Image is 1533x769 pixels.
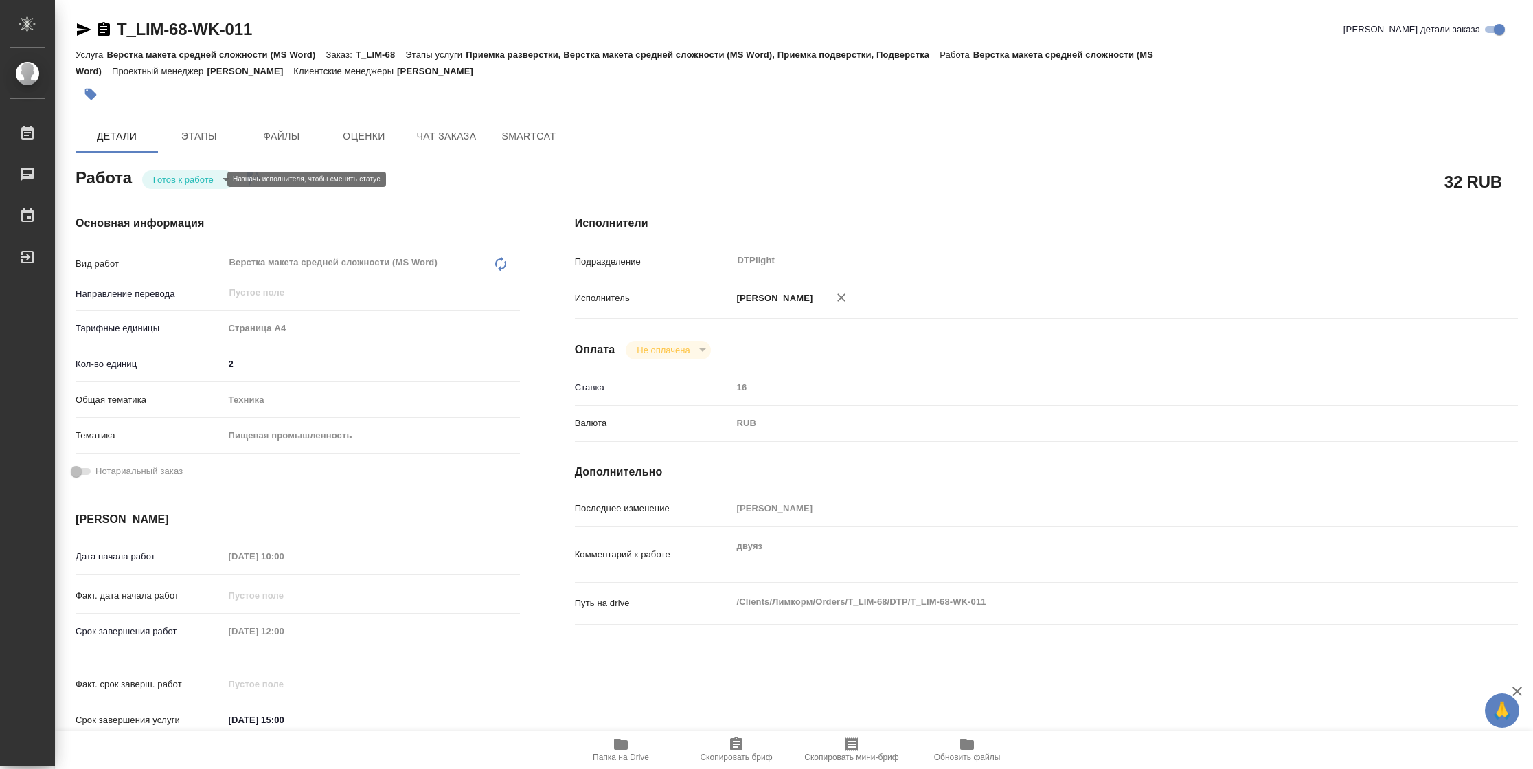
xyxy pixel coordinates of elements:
[106,49,326,60] p: Верстка макета средней сложности (MS Word)
[224,424,520,447] div: Пищевая промышленность
[575,597,732,610] p: Путь на drive
[563,731,679,769] button: Папка на Drive
[413,128,479,145] span: Чат заказа
[496,128,562,145] span: SmartCat
[732,412,1440,435] div: RUB
[575,215,1518,232] h4: Исполнители
[732,590,1440,614] textarea: /Clients/Лимкорм/Orders/T_LIM-68/DTP/T_LIM-68-WK-011
[224,317,520,340] div: Страница А4
[575,255,732,269] p: Подразделение
[166,128,232,145] span: Этапы
[633,344,694,356] button: Не оплачена
[76,393,224,407] p: Общая тематика
[95,21,112,38] button: Скопировать ссылку
[732,535,1440,572] textarea: двуяз
[940,49,973,60] p: Работа
[626,341,710,359] div: Готов к работе
[1343,23,1480,36] span: [PERSON_NAME] детали заказа
[76,357,224,371] p: Кол-во единиц
[76,257,224,271] p: Вид работ
[1444,170,1502,193] h2: 32 RUB
[794,731,909,769] button: Скопировать мини-бриф
[1490,696,1514,725] span: 🙏
[224,546,344,566] input: Пустое поле
[331,128,397,145] span: Оценки
[76,215,520,232] h4: Основная информация
[76,625,224,638] p: Срок завершения работ
[207,66,293,76] p: [PERSON_NAME]
[224,710,344,730] input: ✎ Введи что-нибудь
[909,731,1025,769] button: Обновить файлы
[76,322,224,335] p: Тарифные единицы
[732,498,1440,518] input: Пустое поле
[76,589,224,603] p: Факт. дата начала работ
[934,753,1001,762] span: Обновить файлы
[732,377,1440,397] input: Пустое поле
[249,128,315,145] span: Файлы
[95,465,183,478] span: Нотариальный заказ
[76,164,132,189] h2: Работа
[575,502,732,515] p: Последнее изменение
[142,170,234,189] div: Готов к работе
[228,285,488,301] input: Пустое поле
[76,713,224,727] p: Срок завершения услуги
[466,49,940,60] p: Приемка разверстки, Верстка макета средней сложности (MS Word), Приемка подверстки, Подверстка
[224,354,520,374] input: ✎ Введи что-нибудь
[575,548,732,561] p: Комментарий к работе
[224,586,344,605] input: Пустое поле
[575,464,1518,480] h4: Дополнительно
[1485,693,1519,728] button: 🙏
[76,79,106,109] button: Добавить тэг
[397,66,484,76] p: [PERSON_NAME]
[76,49,106,60] p: Услуга
[76,550,224,564] p: Дата начала работ
[826,282,856,313] button: Удалить исполнителя
[224,674,344,694] input: Пустое поле
[575,416,732,430] p: Валюта
[76,511,520,528] h4: [PERSON_NAME]
[575,381,732,394] p: Ставка
[76,287,224,301] p: Направление перевода
[76,21,92,38] button: Скопировать ссылку для ЯМессенджера
[84,128,150,145] span: Детали
[149,174,218,186] button: Готов к работе
[326,49,355,60] p: Заказ:
[293,66,397,76] p: Клиентские менеджеры
[732,291,813,305] p: [PERSON_NAME]
[76,678,224,691] p: Факт. срок заверш. работ
[76,429,224,443] p: Тематика
[117,20,252,38] a: T_LIM-68-WK-011
[405,49,466,60] p: Этапы услуги
[356,49,405,60] p: T_LIM-68
[700,753,772,762] span: Скопировать бриф
[593,753,649,762] span: Папка на Drive
[804,753,898,762] span: Скопировать мини-бриф
[224,621,344,641] input: Пустое поле
[112,66,207,76] p: Проектный менеджер
[575,342,615,358] h4: Оплата
[575,291,732,305] p: Исполнитель
[224,388,520,412] div: Техника
[679,731,794,769] button: Скопировать бриф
